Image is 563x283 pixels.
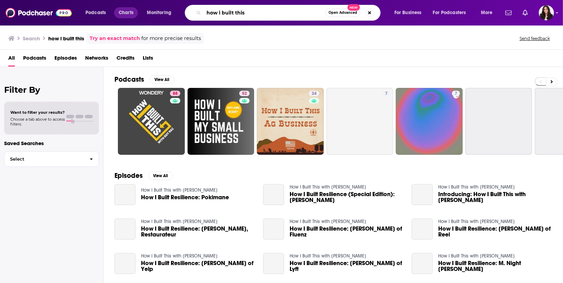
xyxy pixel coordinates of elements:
[348,4,360,11] span: New
[325,9,360,17] button: Open AdvancedNew
[118,88,185,155] a: 88
[143,52,153,67] a: Lists
[455,90,457,97] span: 7
[114,171,143,180] h2: Episodes
[148,172,173,180] button: View All
[429,7,476,18] button: open menu
[329,11,357,14] span: Open Advanced
[290,260,403,272] a: How I Built Resilience: John Zimmer of Lyft
[412,184,433,205] a: Introducing: How I Built This with Guy Raz
[438,184,515,190] a: How I Built This with Guy Raz
[438,191,552,203] span: Introducing: How I Built This with [PERSON_NAME]
[10,110,65,115] span: Want to filter your results?
[517,36,552,41] button: Send feedback
[438,226,552,237] span: How I Built Resilience: [PERSON_NAME] of Reel
[438,260,552,272] span: How I Built Resilience: M. Night [PERSON_NAME]
[390,7,430,18] button: open menu
[48,35,84,42] h3: how i built this
[147,8,171,18] span: Monitoring
[290,226,403,237] span: How I Built Resilience: [PERSON_NAME] of Fluenz
[309,91,319,96] a: 24
[290,260,403,272] span: How I Built Resilience: [PERSON_NAME] of Lyft
[438,253,515,259] a: How I Built This with Guy Raz
[141,194,229,200] a: How I Built Resilience: Pokimane
[481,8,493,18] span: More
[90,34,140,42] a: Try an exact match
[142,7,180,18] button: open menu
[263,184,284,205] a: How I Built Resilience (Special Edition): Guy Raz
[438,191,552,203] a: Introducing: How I Built This with Guy Raz
[539,5,554,20] img: User Profile
[141,34,201,42] span: for more precise results
[520,7,531,19] a: Show notifications dropdown
[312,90,316,97] span: 24
[150,75,174,84] button: View All
[476,7,501,18] button: open menu
[239,91,250,96] a: 52
[141,226,255,237] span: How I Built Resilience: [PERSON_NAME], Restaurateur
[290,184,366,190] a: How I Built This with Guy Raz
[290,253,366,259] a: How I Built This with Guy Raz
[438,226,552,237] a: How I Built Resilience: Daniela Corrente of Reel
[141,253,218,259] a: How I Built This with Guy Raz
[81,7,115,18] button: open menu
[114,219,135,240] a: How I Built Resilience: Vivian Ku, Restaurateur
[141,260,255,272] span: How I Built Resilience: [PERSON_NAME] of Yelp
[141,187,218,193] a: How I Built This with Guy Raz
[412,253,433,274] a: How I Built Resilience: M. Night Shyamalan
[4,157,84,161] span: Select
[114,253,135,274] a: How I Built Resilience: Jeremy Stoppelman of Yelp
[263,253,284,274] a: How I Built Resilience: John Zimmer of Lyft
[433,8,466,18] span: For Podcasters
[188,88,254,155] a: 52
[290,219,366,224] a: How I Built This with Guy Raz
[204,7,325,18] input: Search podcasts, credits, & more...
[438,219,515,224] a: How I Built This with Guy Raz
[394,8,422,18] span: For Business
[452,91,460,96] a: 7
[4,151,99,167] button: Select
[114,75,174,84] a: PodcastsView All
[114,7,138,18] a: Charts
[539,5,554,20] span: Logged in as RebeccaShapiro
[539,5,554,20] button: Show profile menu
[8,52,15,67] a: All
[170,91,180,96] a: 88
[290,191,403,203] a: How I Built Resilience (Special Edition): Guy Raz
[326,88,393,155] a: 7
[86,8,106,18] span: Podcasts
[412,219,433,240] a: How I Built Resilience: Daniela Corrente of Reel
[23,35,40,42] h3: Search
[114,184,135,205] a: How I Built Resilience: Pokimane
[242,90,247,97] span: 52
[257,88,324,155] a: 24
[290,226,403,237] a: How I Built Resilience: Sonia Gil of Fluenz
[141,260,255,272] a: How I Built Resilience: Jeremy Stoppelman of Yelp
[114,75,144,84] h2: Podcasts
[141,226,255,237] a: How I Built Resilience: Vivian Ku, Restaurateur
[4,140,99,146] p: Saved Searches
[114,171,173,180] a: EpisodesView All
[23,52,46,67] a: Podcasts
[4,85,99,95] h2: Filter By
[191,5,387,21] div: Search podcasts, credits, & more...
[503,7,514,19] a: Show notifications dropdown
[117,52,134,67] a: Credits
[173,90,178,97] span: 88
[54,52,77,67] a: Episodes
[263,219,284,240] a: How I Built Resilience: Sonia Gil of Fluenz
[385,90,388,97] span: 7
[85,52,108,67] a: Networks
[141,219,218,224] a: How I Built This with Guy Raz
[396,88,463,155] a: 7
[6,6,72,19] img: Podchaser - Follow, Share and Rate Podcasts
[438,260,552,272] a: How I Built Resilience: M. Night Shyamalan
